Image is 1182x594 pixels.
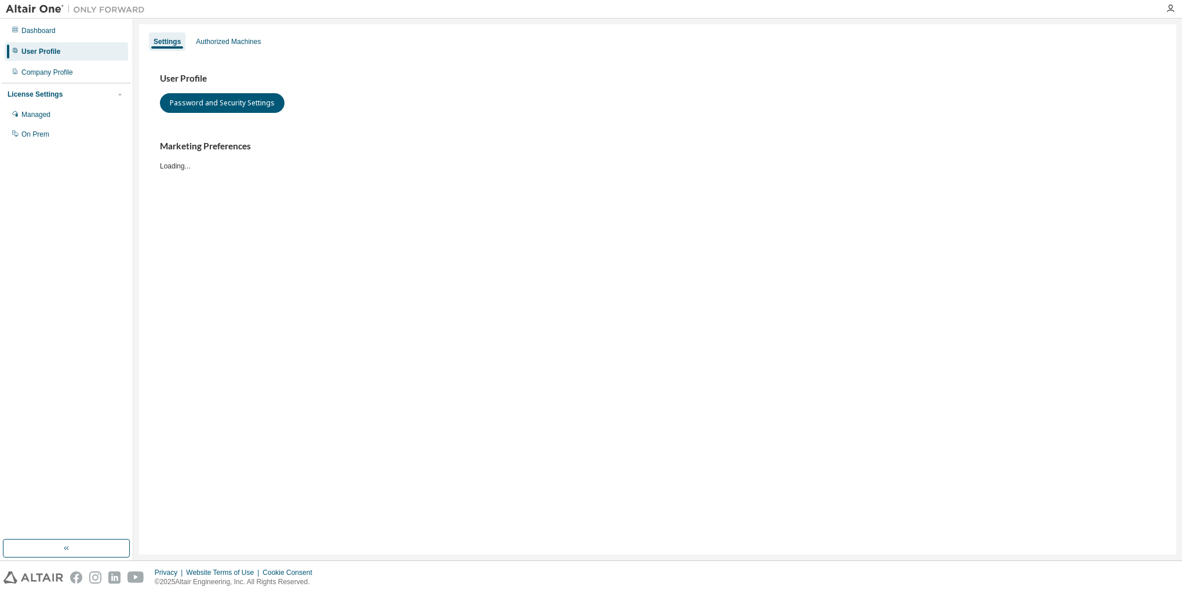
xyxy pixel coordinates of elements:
[155,577,319,587] p: © 2025 Altair Engineering, Inc. All Rights Reserved.
[21,130,49,139] div: On Prem
[160,93,284,113] button: Password and Security Settings
[196,37,261,46] div: Authorized Machines
[262,568,319,577] div: Cookie Consent
[127,571,144,584] img: youtube.svg
[108,571,121,584] img: linkedin.svg
[70,571,82,584] img: facebook.svg
[3,571,63,584] img: altair_logo.svg
[155,568,186,577] div: Privacy
[154,37,181,46] div: Settings
[160,141,1155,170] div: Loading...
[186,568,262,577] div: Website Terms of Use
[21,26,56,35] div: Dashboard
[160,73,1155,85] h3: User Profile
[160,141,1155,152] h3: Marketing Preferences
[21,47,60,56] div: User Profile
[21,110,50,119] div: Managed
[6,3,151,15] img: Altair One
[21,68,73,77] div: Company Profile
[8,90,63,99] div: License Settings
[89,571,101,584] img: instagram.svg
